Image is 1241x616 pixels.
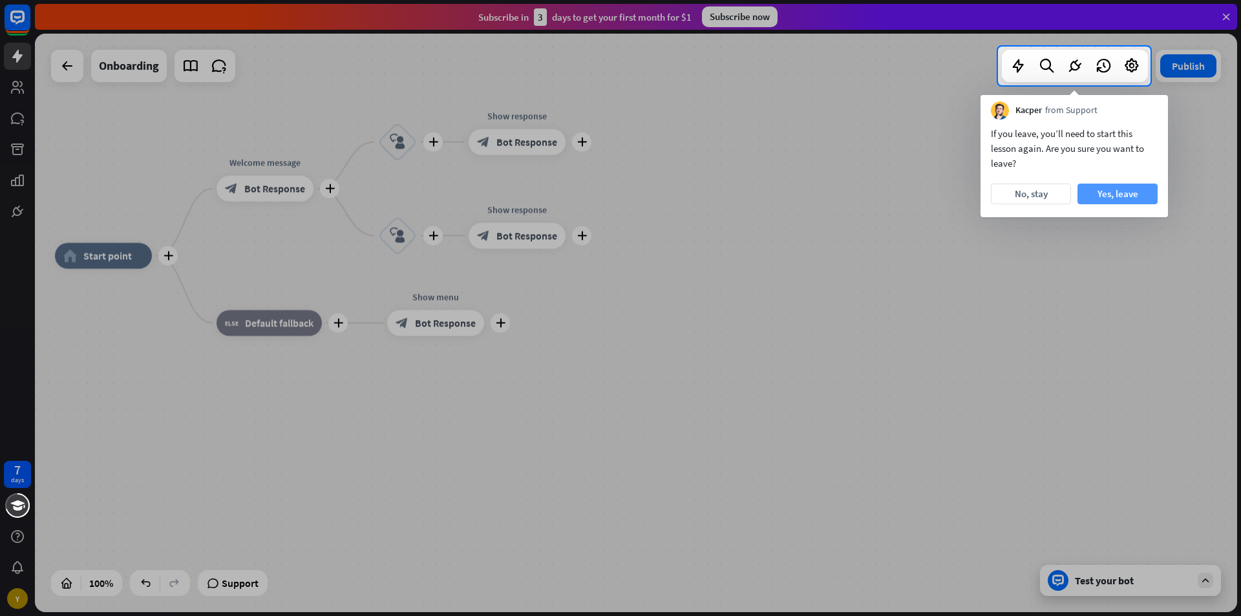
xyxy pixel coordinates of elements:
button: No, stay [991,184,1071,204]
span: from Support [1045,104,1098,117]
span: Kacper [1015,104,1042,117]
button: Open LiveChat chat widget [10,5,49,44]
button: Yes, leave [1077,184,1158,204]
div: If you leave, you’ll need to start this lesson again. Are you sure you want to leave? [991,126,1158,171]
